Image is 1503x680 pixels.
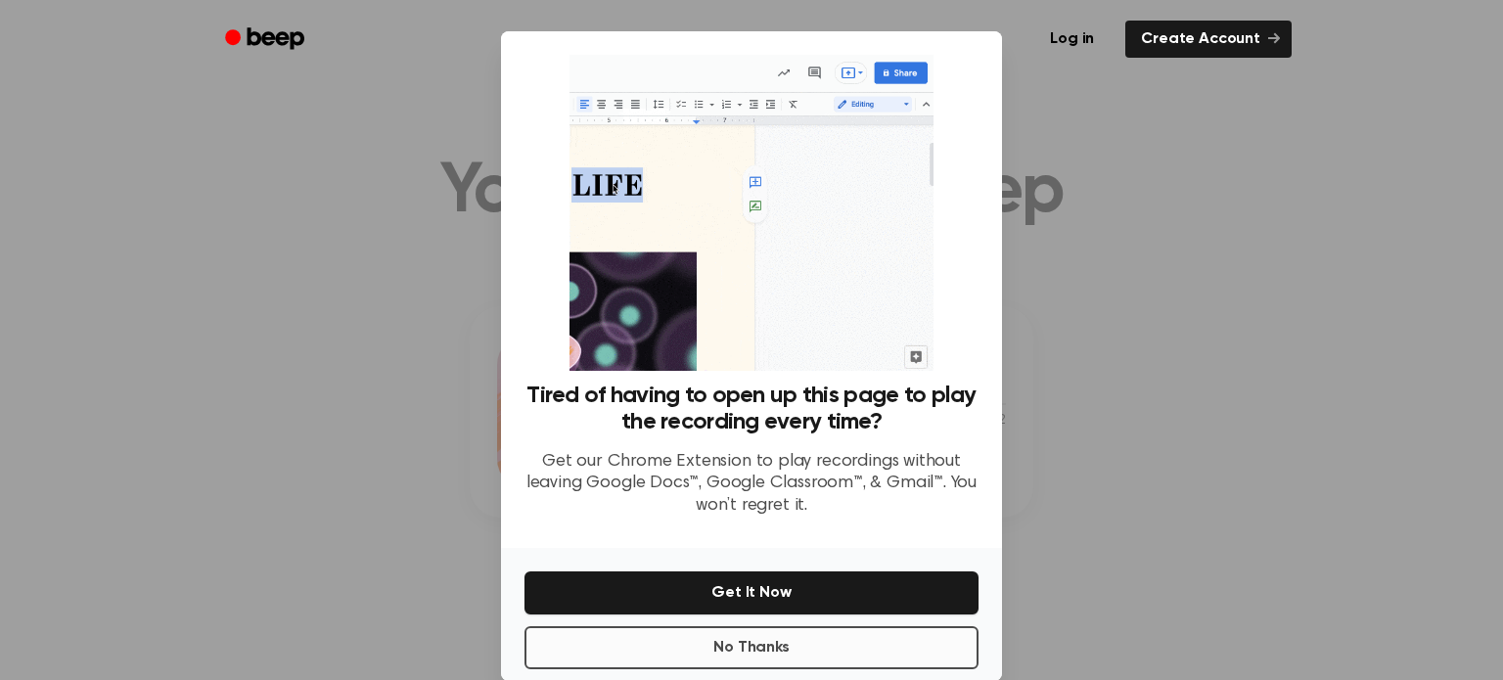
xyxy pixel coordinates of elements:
a: Log in [1030,17,1114,62]
h3: Tired of having to open up this page to play the recording every time? [524,383,979,435]
a: Beep [211,21,322,59]
p: Get our Chrome Extension to play recordings without leaving Google Docs™, Google Classroom™, & Gm... [524,451,979,518]
button: No Thanks [524,626,979,669]
img: Beep extension in action [569,55,933,371]
button: Get It Now [524,571,979,614]
a: Create Account [1125,21,1292,58]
